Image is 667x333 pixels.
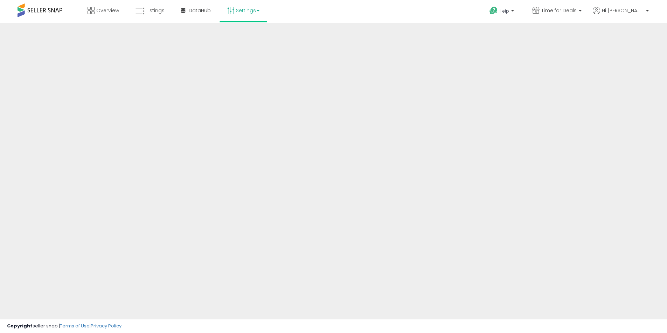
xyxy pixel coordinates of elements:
a: Hi [PERSON_NAME] [593,7,649,23]
span: Listings [146,7,165,14]
strong: Copyright [7,323,33,329]
div: seller snap | | [7,323,121,330]
span: Hi [PERSON_NAME] [602,7,644,14]
span: Overview [96,7,119,14]
a: Privacy Policy [91,323,121,329]
a: Terms of Use [60,323,90,329]
i: Get Help [489,6,498,15]
span: Time for Deals [541,7,577,14]
span: Help [500,8,509,14]
span: DataHub [189,7,211,14]
a: Help [484,1,521,23]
